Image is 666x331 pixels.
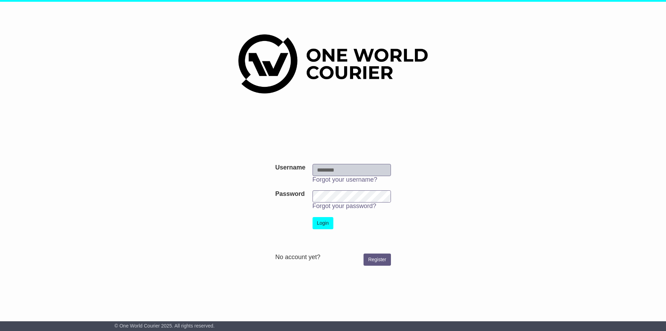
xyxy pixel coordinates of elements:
[313,217,333,229] button: Login
[313,176,377,183] a: Forgot your username?
[238,34,428,93] img: One World
[364,254,391,266] a: Register
[313,202,376,209] a: Forgot your password?
[275,254,391,261] div: No account yet?
[275,164,305,172] label: Username
[114,323,215,329] span: © One World Courier 2025. All rights reserved.
[275,190,305,198] label: Password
